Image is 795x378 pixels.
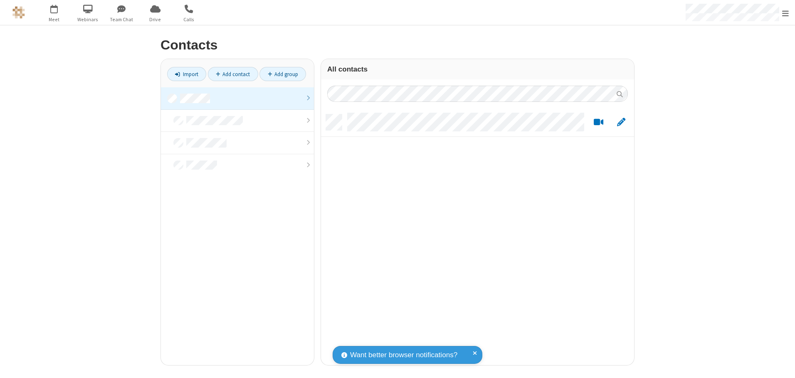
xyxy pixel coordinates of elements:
span: Want better browser notifications? [350,350,457,361]
div: grid [321,108,634,365]
span: Meet [39,16,70,23]
img: QA Selenium DO NOT DELETE OR CHANGE [12,6,25,19]
button: Start a video meeting [590,117,607,128]
span: Calls [173,16,205,23]
a: Add contact [208,67,258,81]
h2: Contacts [160,38,635,52]
span: Webinars [72,16,104,23]
span: Team Chat [106,16,137,23]
a: Import [167,67,206,81]
span: Drive [140,16,171,23]
a: Add group [259,67,306,81]
button: Edit [613,117,629,128]
h3: All contacts [327,65,628,73]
